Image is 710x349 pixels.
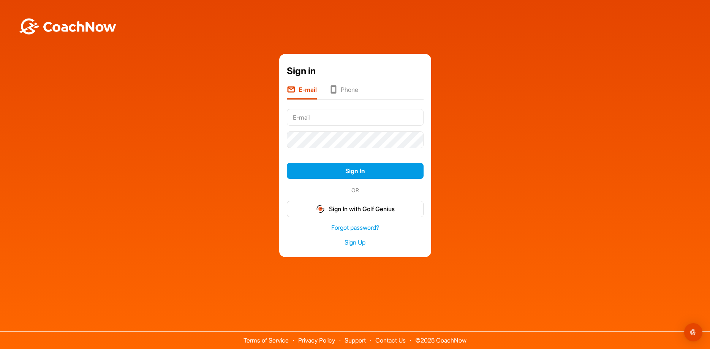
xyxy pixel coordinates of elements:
[244,336,289,344] a: Terms of Service
[298,336,335,344] a: Privacy Policy
[287,163,424,179] button: Sign In
[375,336,406,344] a: Contact Us
[287,223,424,232] a: Forgot password?
[287,238,424,247] a: Sign Up
[316,204,325,213] img: gg_logo
[287,109,424,126] input: E-mail
[287,201,424,217] button: Sign In with Golf Genius
[329,85,358,99] li: Phone
[345,336,366,344] a: Support
[411,332,470,343] span: © 2025 CoachNow
[348,186,363,194] span: OR
[287,64,424,78] div: Sign in
[18,18,117,35] img: BwLJSsUCoWCh5upNqxVrqldRgqLPVwmV24tXu5FoVAoFEpwwqQ3VIfuoInZCoVCoTD4vwADAC3ZFMkVEQFDAAAAAElFTkSuQmCC
[684,323,702,341] div: Open Intercom Messenger
[287,85,317,99] li: E-mail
